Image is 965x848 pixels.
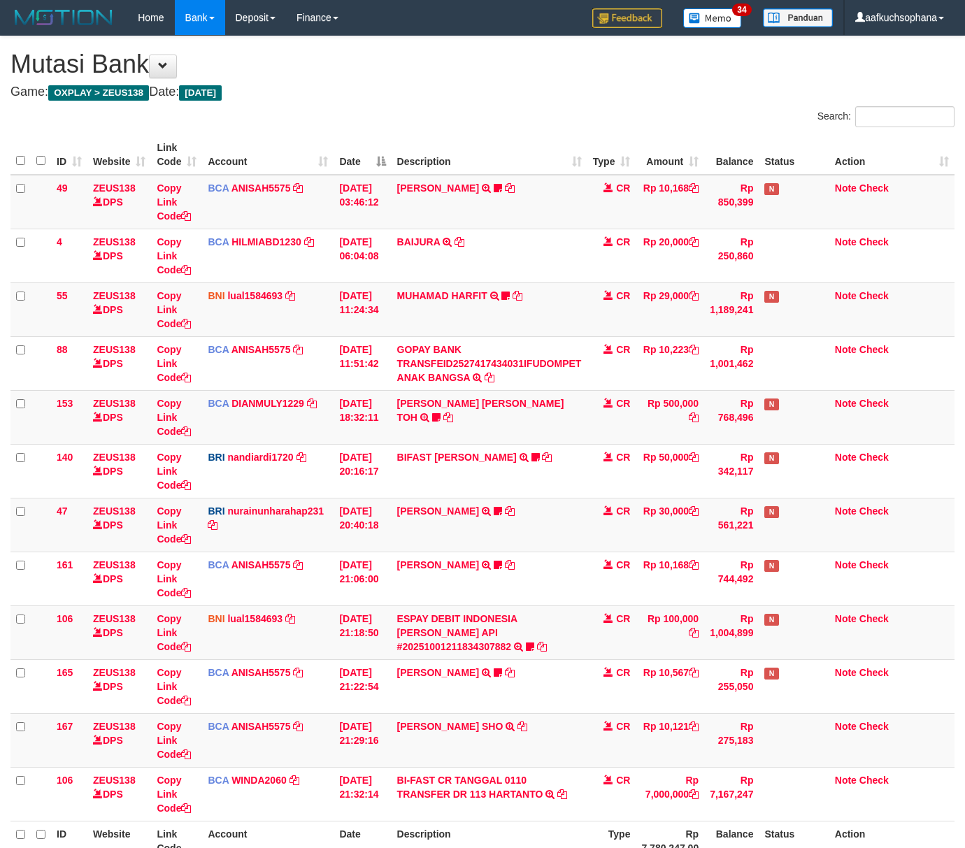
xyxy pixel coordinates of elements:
[57,236,62,247] span: 4
[859,236,889,247] a: Check
[93,290,136,301] a: ZEUS138
[616,613,630,624] span: CR
[157,344,191,383] a: Copy Link Code
[293,559,303,570] a: Copy ANISAH5575 to clipboard
[616,182,630,194] span: CR
[829,135,955,175] th: Action: activate to sort column ascending
[10,50,955,78] h1: Mutasi Bank
[397,559,479,570] a: [PERSON_NAME]
[704,175,759,229] td: Rp 850,399
[208,398,229,409] span: BCA
[157,182,191,222] a: Copy Link Code
[87,605,151,659] td: DPS
[293,182,303,194] a: Copy ANISAH5575 to clipboard
[334,336,391,390] td: [DATE] 11:51:42
[57,344,68,355] span: 88
[443,412,453,423] a: Copy CARINA OCTAVIA TOH to clipboard
[334,175,391,229] td: [DATE] 03:46:12
[517,721,527,732] a: Copy MUHAMMAD HIQNI SHO to clipboard
[289,775,299,786] a: Copy WINDA2060 to clipboard
[93,667,136,678] a: ZEUS138
[334,605,391,659] td: [DATE] 21:18:50
[87,175,151,229] td: DPS
[202,135,334,175] th: Account: activate to sort column ascending
[759,135,829,175] th: Status
[537,641,547,652] a: Copy ESPAY DEBIT INDONESIA KOE DANA API #20251001211834307882 to clipboard
[293,667,303,678] a: Copy ANISAH5575 to clipboard
[835,613,857,624] a: Note
[87,498,151,552] td: DPS
[835,559,857,570] a: Note
[10,7,117,28] img: MOTION_logo.png
[293,344,303,355] a: Copy ANISAH5575 to clipboard
[704,229,759,282] td: Rp 250,860
[764,614,778,626] span: Has Note
[334,498,391,552] td: [DATE] 20:40:18
[227,452,293,463] a: nandiardi1720
[57,775,73,786] span: 106
[855,106,955,127] input: Search:
[334,444,391,498] td: [DATE] 20:16:17
[704,135,759,175] th: Balance
[285,613,295,624] a: Copy lual1584693 to clipboard
[764,452,778,464] span: Has Note
[334,390,391,444] td: [DATE] 18:32:11
[157,775,191,814] a: Copy Link Code
[835,775,857,786] a: Note
[87,713,151,767] td: DPS
[231,236,301,247] a: HILMIABD1230
[93,721,136,732] a: ZEUS138
[285,290,295,301] a: Copy lual1584693 to clipboard
[859,398,889,409] a: Check
[764,291,778,303] span: Has Note
[397,613,517,652] a: ESPAY DEBIT INDONESIA [PERSON_NAME] API #20251001211834307882
[10,85,955,99] h4: Game: Date:
[397,398,564,423] a: [PERSON_NAME] [PERSON_NAME] TOH
[334,713,391,767] td: [DATE] 21:29:16
[636,444,704,498] td: Rp 50,000
[392,135,587,175] th: Description: activate to sort column ascending
[87,229,151,282] td: DPS
[616,667,630,678] span: CR
[764,668,778,680] span: Has Note
[48,85,149,101] span: OXPLAY > ZEUS138
[87,135,151,175] th: Website: activate to sort column ascending
[505,559,515,570] a: Copy HANRI ATMAWA to clipboard
[636,282,704,336] td: Rp 29,000
[157,398,191,437] a: Copy Link Code
[157,236,191,275] a: Copy Link Code
[57,452,73,463] span: 140
[859,344,889,355] a: Check
[334,229,391,282] td: [DATE] 06:04:08
[93,775,136,786] a: ZEUS138
[87,767,151,821] td: DPS
[397,775,543,800] a: BI-FAST CR TANGGAL 0110 TRANSFER DR 113 HARTANTO
[704,498,759,552] td: Rp 561,221
[208,182,229,194] span: BCA
[397,721,503,732] a: [PERSON_NAME] SHO
[587,135,636,175] th: Type: activate to sort column ascending
[93,182,136,194] a: ZEUS138
[636,336,704,390] td: Rp 10,223
[505,667,515,678] a: Copy TIFFANY MEIK to clipboard
[616,721,630,732] span: CR
[859,452,889,463] a: Check
[397,236,441,247] a: BAIJURA
[689,236,699,247] a: Copy Rp 20,000 to clipboard
[616,559,630,570] span: CR
[57,721,73,732] span: 167
[835,236,857,247] a: Note
[397,344,582,383] a: GOPAY BANK TRANSFEID2527417434031IFUDOMPET ANAK BANGSA
[157,559,191,598] a: Copy Link Code
[689,182,699,194] a: Copy Rp 10,168 to clipboard
[689,789,699,800] a: Copy Rp 7,000,000 to clipboard
[334,552,391,605] td: [DATE] 21:06:00
[151,135,202,175] th: Link Code: activate to sort column ascending
[93,559,136,570] a: ZEUS138
[835,505,857,517] a: Note
[689,505,699,517] a: Copy Rp 30,000 to clipboard
[57,559,73,570] span: 161
[763,8,833,27] img: panduan.png
[57,290,68,301] span: 55
[859,613,889,624] a: Check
